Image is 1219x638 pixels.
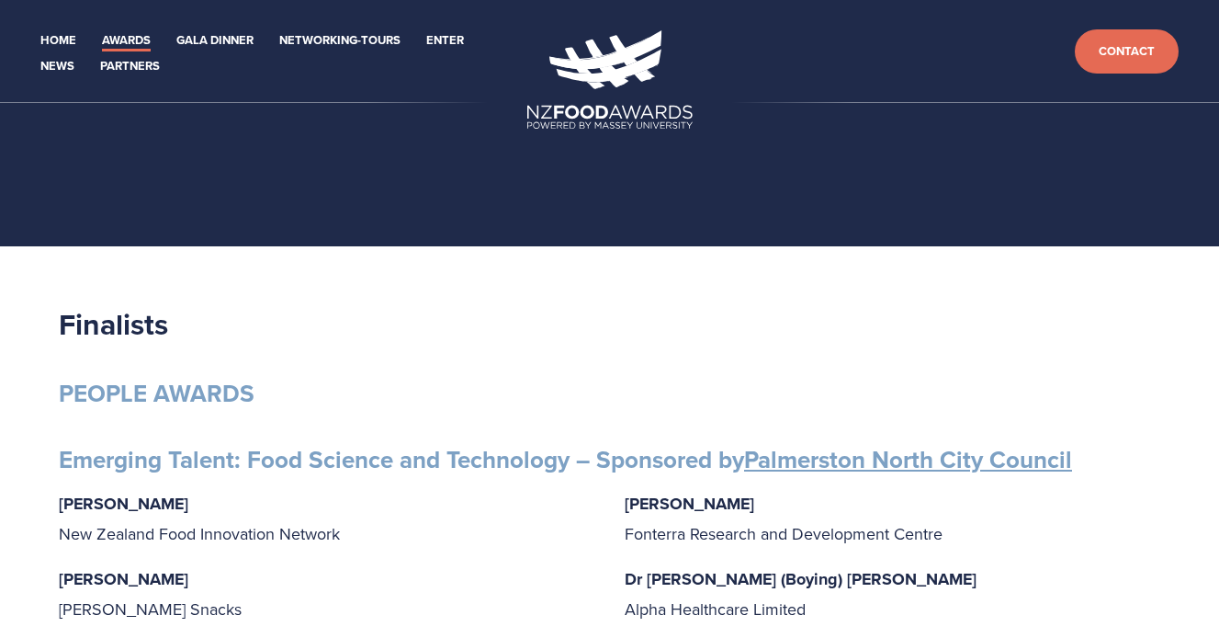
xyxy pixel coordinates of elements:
p: New Zealand Food Innovation Network [59,489,595,548]
p: Alpha Healthcare Limited [625,564,1161,623]
p: Fonterra Research and Development Centre [625,489,1161,548]
strong: Emerging Talent: Food Science and Technology – Sponsored by [59,442,1072,477]
a: Partners [100,56,160,77]
a: Contact [1075,29,1179,74]
a: News [40,56,74,77]
a: Networking-Tours [279,30,401,51]
a: Enter [426,30,464,51]
a: Gala Dinner [176,30,254,51]
strong: [PERSON_NAME] [59,492,188,516]
a: Awards [102,30,151,51]
p: [PERSON_NAME] Snacks [59,564,595,623]
strong: Finalists [59,302,168,346]
a: Palmerston North City Council [744,442,1072,477]
a: Home [40,30,76,51]
strong: [PERSON_NAME] [59,567,188,591]
strong: PEOPLE AWARDS [59,376,254,411]
strong: Dr [PERSON_NAME] (Boying) [PERSON_NAME] [625,567,976,591]
strong: [PERSON_NAME] [625,492,754,516]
